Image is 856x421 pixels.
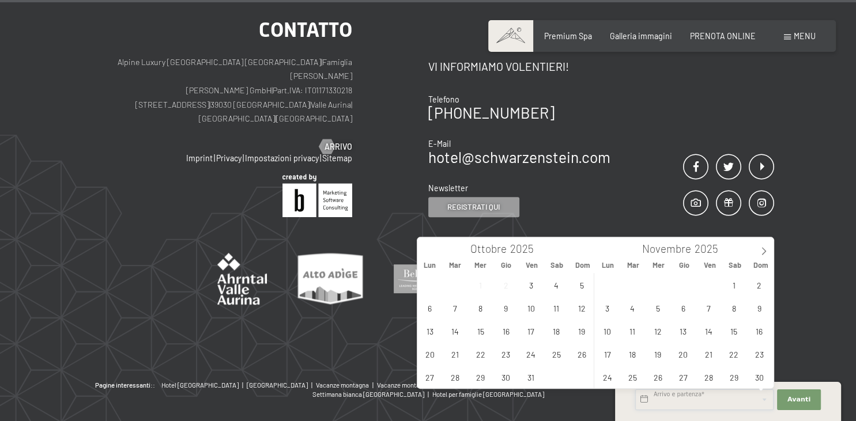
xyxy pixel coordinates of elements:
[428,183,468,193] span: Newsletter
[428,139,451,149] span: E-Mail
[95,381,155,390] b: Pagine interessanti::
[186,153,213,163] a: Imprint
[495,343,517,365] span: Ottobre 23, 2025
[443,261,468,269] span: Mar
[544,261,570,269] span: Sab
[596,320,619,342] span: Novembre 10, 2025
[432,390,544,398] span: Hotel per famiglie [GEOGRAPHIC_DATA]
[370,381,377,389] span: |
[723,320,745,342] span: Novembre 15, 2025
[495,320,517,342] span: Ottobre 16, 2025
[647,320,669,342] span: Novembre 12, 2025
[214,153,215,163] span: |
[621,343,644,365] span: Novembre 18, 2025
[321,57,322,67] span: |
[596,366,619,388] span: Novembre 24, 2025
[470,244,507,255] span: Ottobre
[444,320,466,342] span: Ottobre 14, 2025
[216,153,242,163] a: Privacy
[247,381,316,390] a: [GEOGRAPHIC_DATA] |
[570,261,595,269] span: Dom
[621,366,644,388] span: Novembre 25, 2025
[723,343,745,365] span: Novembre 22, 2025
[748,274,771,296] span: Novembre 2, 2025
[309,381,316,389] span: |
[672,261,697,269] span: Gio
[520,297,542,319] span: Ottobre 10, 2025
[275,113,276,123] span: |
[571,343,593,365] span: Ottobre 26, 2025
[672,343,695,365] span: Novembre 20, 2025
[418,297,441,319] span: Ottobre 6, 2025
[544,31,592,41] a: Premium Spa
[545,274,568,296] span: Ottobre 4, 2025
[748,297,771,319] span: Novembre 9, 2025
[469,274,492,296] span: Ottobre 1, 2025
[777,389,821,410] button: Avanti
[468,261,493,269] span: Mer
[723,366,745,388] span: Novembre 29, 2025
[325,141,352,153] span: Arrivo
[596,297,619,319] span: Novembre 3, 2025
[316,381,377,390] a: Vacanze montagna |
[519,261,544,269] span: Ven
[247,381,308,389] span: [GEOGRAPHIC_DATA]
[621,297,644,319] span: Novembre 4, 2025
[351,100,352,109] span: |
[787,395,810,404] span: Avanti
[697,343,720,365] span: Novembre 21, 2025
[282,174,352,217] img: Brandnamic GmbH | Leading Hospitality Solutions
[418,320,441,342] span: Ottobre 13, 2025
[610,31,672,41] a: Galleria immagini
[621,320,644,342] span: Novembre 11, 2025
[748,261,773,269] span: Dom
[697,297,720,319] span: Novembre 7, 2025
[507,242,545,255] input: Year
[428,104,555,122] a: [PHONE_NUMBER]
[748,343,771,365] span: Novembre 23, 2025
[428,148,610,166] a: hotel@schwarzenstein.com
[545,297,568,319] span: Ottobre 11, 2025
[748,366,771,388] span: Novembre 30, 2025
[723,297,745,319] span: Novembre 8, 2025
[418,366,441,388] span: Ottobre 27, 2025
[444,343,466,365] span: Ottobre 21, 2025
[536,381,543,389] span: |
[444,297,466,319] span: Ottobre 7, 2025
[647,366,669,388] span: Novembre 26, 2025
[418,343,441,365] span: Ottobre 20, 2025
[723,274,745,296] span: Novembre 1, 2025
[520,366,542,388] span: Ottobre 31, 2025
[691,242,729,255] input: Year
[748,320,771,342] span: Novembre 16, 2025
[271,85,273,95] span: |
[161,381,247,390] a: Hotel [GEOGRAPHIC_DATA] |
[794,31,816,41] span: Menu
[545,343,568,365] span: Ottobre 25, 2025
[417,261,443,269] span: Lun
[571,297,593,319] span: Ottobre 12, 2025
[259,18,352,41] span: Contatto
[377,381,450,389] span: Vacanze montagna estate
[495,366,517,388] span: Ottobre 30, 2025
[520,274,542,296] span: Ottobre 3, 2025
[428,94,459,104] span: Telefono
[495,274,517,296] span: Ottobre 2, 2025
[82,55,352,126] p: Alpine Luxury [GEOGRAPHIC_DATA] [GEOGRAPHIC_DATA] Famiglia [PERSON_NAME] [PERSON_NAME] GmbH Part....
[495,297,517,319] span: Ottobre 9, 2025
[646,261,672,269] span: Mer
[571,274,593,296] span: Ottobre 5, 2025
[320,153,321,163] span: |
[520,343,542,365] span: Ottobre 24, 2025
[545,320,568,342] span: Ottobre 18, 2025
[469,343,492,365] span: Ottobre 22, 2025
[672,320,695,342] span: Novembre 13, 2025
[319,141,352,153] a: Arrivo
[697,320,720,342] span: Novembre 14, 2025
[447,202,500,212] span: Registrati qui
[161,381,239,389] span: Hotel [GEOGRAPHIC_DATA]
[672,297,695,319] span: Novembre 6, 2025
[596,343,619,365] span: Novembre 17, 2025
[697,366,720,388] span: Novembre 28, 2025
